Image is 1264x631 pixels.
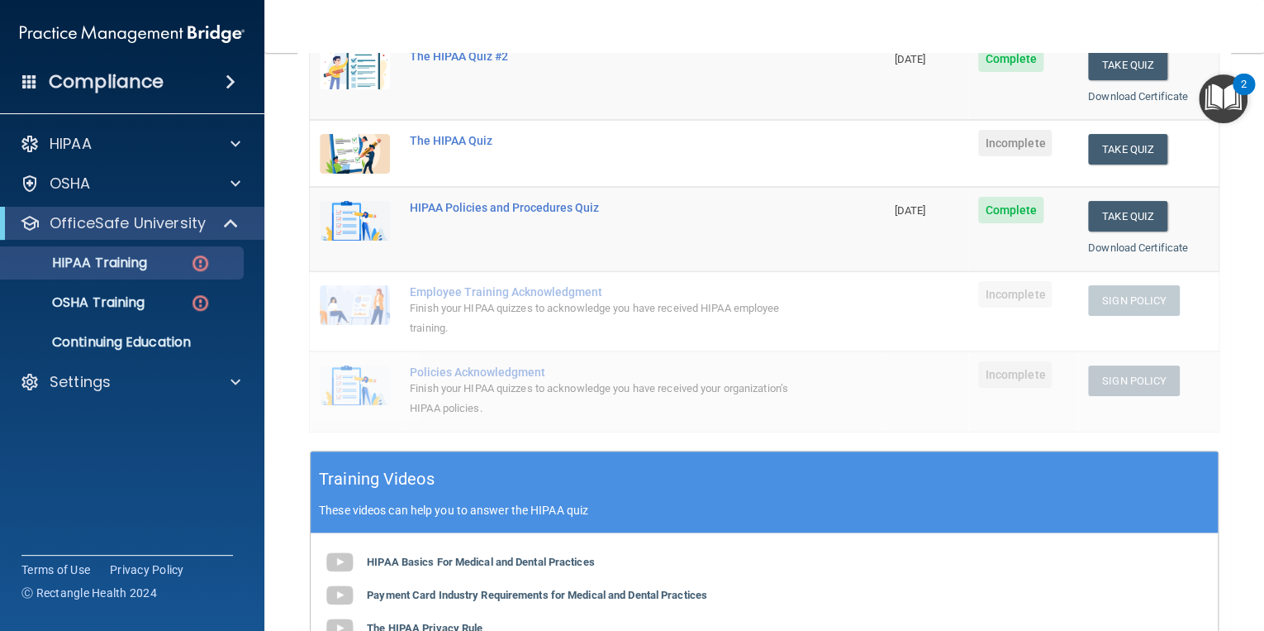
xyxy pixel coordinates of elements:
[323,579,356,612] img: gray_youtube_icon.38fcd6cc.png
[978,361,1052,388] span: Incomplete
[110,562,184,578] a: Privacy Policy
[319,504,1209,517] p: These videos can help you to answer the HIPAA quiz
[410,379,801,418] div: Finish your HIPAA quizzes to acknowledge you have received your organization’s HIPAA policies.
[410,134,801,147] div: The HIPAA Quiz
[1088,134,1167,165] button: Take Quiz
[11,294,145,311] p: OSHA Training
[1241,84,1247,106] div: 2
[21,562,90,578] a: Terms of Use
[978,197,1043,223] span: Complete
[978,45,1043,72] span: Complete
[50,174,91,194] p: OSHA
[11,334,236,351] p: Continuing Education
[1088,285,1180,316] button: Sign Policy
[1088,201,1167,232] button: Take Quiz
[1199,74,1247,123] button: Open Resource Center, 2 new notifications
[410,366,801,379] div: Policies Acknowledgment
[20,134,240,154] a: HIPAA
[20,213,240,233] a: OfficeSafe University
[50,213,206,233] p: OfficeSafe University
[190,253,211,274] img: danger-circle.6113f641.png
[410,285,801,299] div: Employee Training Acknowledgment
[410,299,801,338] div: Finish your HIPAA quizzes to acknowledge you have received HIPAA employee training.
[50,134,92,154] p: HIPAA
[367,588,707,600] b: Payment Card Industry Requirements for Medical and Dental Practices
[894,53,925,65] span: [DATE]
[1088,241,1188,254] a: Download Certificate
[367,555,595,567] b: HIPAA Basics For Medical and Dental Practices
[978,281,1052,308] span: Incomplete
[894,204,925,217] span: [DATE]
[20,372,240,392] a: Settings
[410,50,801,63] div: The HIPAA Quiz #2
[20,174,240,194] a: OSHA
[190,293,211,313] img: danger-circle.6113f641.png
[11,255,147,271] p: HIPAA Training
[323,546,356,579] img: gray_youtube_icon.38fcd6cc.png
[978,130,1052,156] span: Incomplete
[1088,50,1167,80] button: Take Quiz
[21,585,157,601] span: Ⓒ Rectangle Health 2024
[50,372,111,392] p: Settings
[20,17,245,50] img: PMB logo
[319,465,435,494] h5: Training Videos
[1088,366,1180,396] button: Sign Policy
[1088,90,1188,103] a: Download Certificate
[49,70,164,93] h4: Compliance
[410,201,801,214] div: HIPAA Policies and Procedures Quiz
